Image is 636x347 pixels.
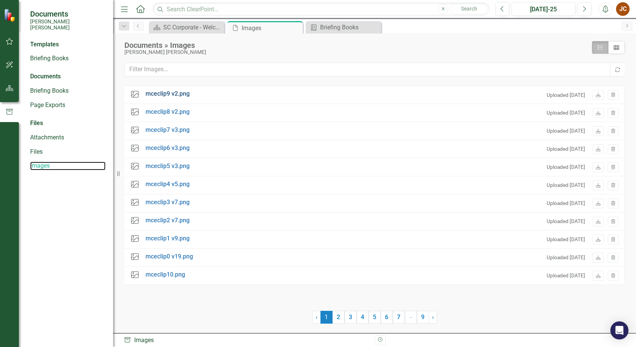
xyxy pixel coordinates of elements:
a: 2 [333,311,345,324]
span: ‹ [316,313,317,321]
div: Templates [30,40,106,49]
span: Search [461,6,477,12]
a: Briefing Books [30,54,106,63]
a: Page Exports [30,101,106,110]
small: Uploaded [DATE] [547,92,585,99]
a: mceclip0 v19.png [146,252,193,261]
div: Briefing Books [320,23,379,32]
button: JC [616,2,630,16]
a: mceclip5 v3.png [146,162,190,171]
span: 1 [320,311,333,324]
div: Documents [30,72,106,81]
a: Files [30,148,106,156]
div: [DATE]-25 [514,5,573,14]
small: [PERSON_NAME] [PERSON_NAME] [30,18,106,31]
a: Attachments [30,133,106,142]
a: mceclip8 v2.png [146,108,190,116]
a: Images [30,162,106,170]
small: Uploaded [DATE] [547,109,585,116]
a: 6 [381,311,393,324]
button: [DATE]-25 [512,2,575,16]
div: Documents » Images [124,41,588,49]
small: Uploaded [DATE] [547,236,585,243]
a: 5 [369,311,381,324]
a: Briefing Books [30,87,106,95]
a: 4 [357,311,369,324]
img: ClearPoint Strategy [4,9,17,22]
small: Uploaded [DATE] [547,218,585,225]
a: SC Corporate - Welcome to ClearPoint [151,23,222,32]
a: mceclip4 v5.png [146,180,190,189]
a: mceclip1 v9.png [146,234,190,243]
button: Search [450,4,488,14]
a: 7 [393,311,405,324]
span: › [432,313,434,321]
a: mceclip2 v7.png [146,216,190,225]
small: Uploaded [DATE] [547,164,585,171]
a: mceclip9 v2.png [146,90,190,98]
a: mceclip10.png [146,271,185,279]
a: mceclip3 v7.png [146,198,190,207]
small: Uploaded [DATE] [547,272,585,279]
div: Images [124,336,369,345]
div: Open Intercom Messenger [610,321,628,339]
div: [PERSON_NAME] [PERSON_NAME] [124,49,588,55]
input: Filter Images... [124,63,611,76]
div: Images [242,23,301,33]
div: Files [30,119,106,128]
a: Briefing Books [308,23,379,32]
div: SC Corporate - Welcome to ClearPoint [163,23,222,32]
small: Uploaded [DATE] [547,145,585,153]
small: Uploaded [DATE] [547,200,585,207]
a: mceclip7 v3.png [146,126,190,135]
input: Search ClearPoint... [153,3,490,16]
small: Uploaded [DATE] [547,254,585,261]
a: 9 [417,311,429,324]
span: Documents [30,9,106,18]
small: Uploaded [DATE] [547,127,585,135]
a: 3 [345,311,357,324]
a: mceclip6 v3.png [146,144,190,153]
small: Uploaded [DATE] [547,182,585,189]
